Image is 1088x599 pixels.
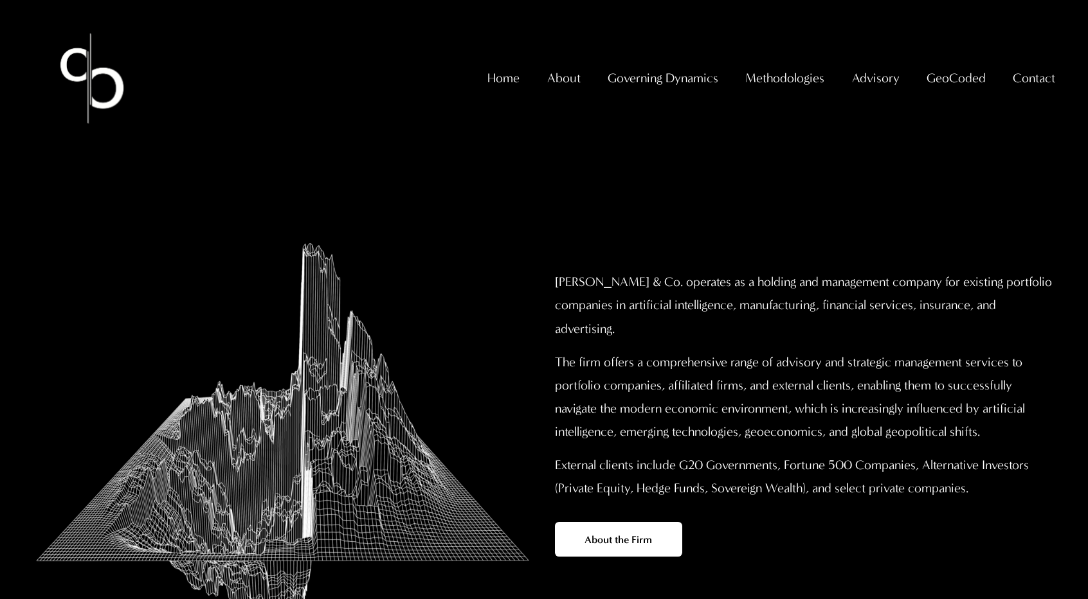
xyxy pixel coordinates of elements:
span: Contact [1013,67,1055,90]
span: Governing Dynamics [608,67,718,90]
span: About [547,67,581,90]
p: External clients include G20 Governments, Fortune 500 Companies, Alternative Investors (Private E... [555,454,1055,500]
a: folder dropdown [1013,66,1055,91]
a: folder dropdown [852,66,900,91]
span: Advisory [852,67,900,90]
img: Christopher Sanchez &amp; Co. [33,19,151,138]
p: The firm offers a comprehensive range of advisory and strategic management services to portfolio ... [555,351,1055,443]
a: folder dropdown [927,66,986,91]
p: [PERSON_NAME] & Co. operates as a holding and management company for existing portfolio companies... [555,271,1055,340]
a: folder dropdown [745,66,824,91]
a: Home [487,66,520,91]
span: GeoCoded [927,67,986,90]
a: folder dropdown [547,66,581,91]
a: About the Firm [555,522,682,557]
a: folder dropdown [608,66,718,91]
span: Methodologies [745,67,824,90]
